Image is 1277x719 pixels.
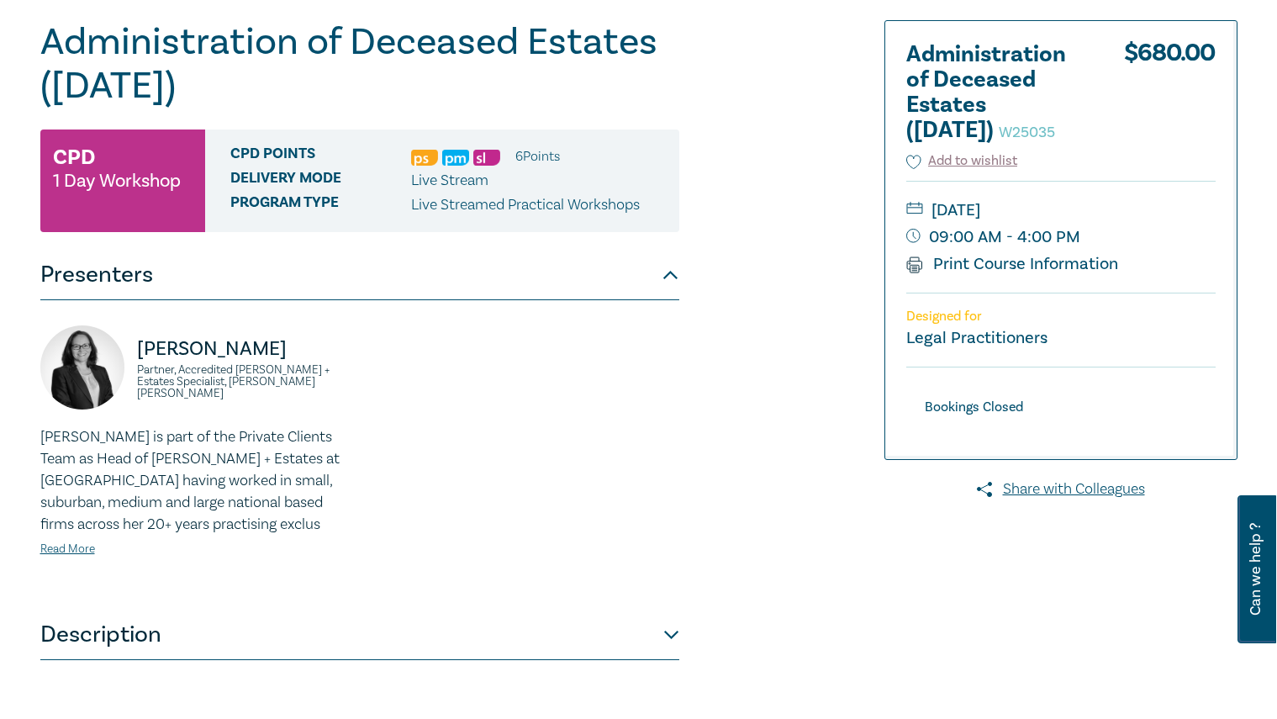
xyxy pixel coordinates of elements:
[40,610,679,660] button: Description
[906,224,1216,251] small: 09:00 AM - 4:00 PM
[442,150,469,166] img: Practice Management & Business Skills
[230,194,411,216] span: Program type
[230,170,411,192] span: Delivery Mode
[515,145,560,167] li: 6 Point s
[53,172,181,189] small: 1 Day Workshop
[906,42,1091,143] h2: Administration of Deceased Estates ([DATE])
[999,123,1055,142] small: W25035
[40,250,679,300] button: Presenters
[411,194,640,216] p: Live Streamed Practical Workshops
[40,325,124,410] img: https://s3.ap-southeast-2.amazonaws.com/leo-cussen-store-production-content/Contacts/Naomi%20Guye...
[230,145,411,167] span: CPD Points
[411,150,438,166] img: Professional Skills
[411,171,488,190] span: Live Stream
[906,396,1042,419] div: Bookings Closed
[884,478,1237,500] a: Share with Colleagues
[906,253,1119,275] a: Print Course Information
[906,327,1047,349] small: Legal Practitioners
[906,309,1216,325] p: Designed for
[40,542,95,557] a: Read More
[137,336,350,362] p: [PERSON_NAME]
[473,150,500,166] img: Substantive Law
[53,142,95,172] h3: CPD
[1248,505,1264,633] span: Can we help ?
[40,20,679,108] h1: Administration of Deceased Estates ([DATE])
[1124,42,1216,151] div: $ 680.00
[137,364,350,399] small: Partner, Accredited [PERSON_NAME] + Estates Specialist, [PERSON_NAME] [PERSON_NAME]
[906,197,1216,224] small: [DATE]
[40,426,350,536] p: [PERSON_NAME] is part of the Private Clients Team as Head of [PERSON_NAME] + Estates at [GEOGRAPH...
[906,151,1018,171] button: Add to wishlist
